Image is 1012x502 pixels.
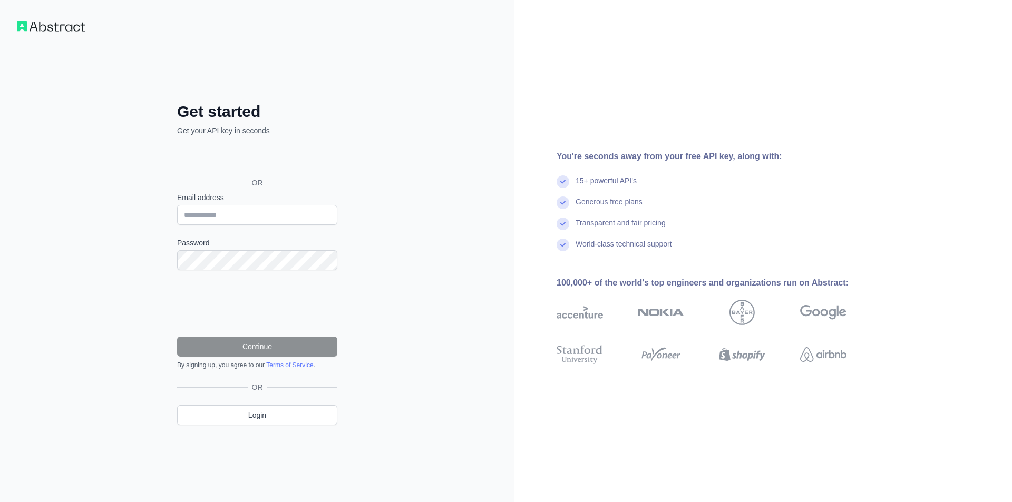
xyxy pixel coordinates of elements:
[244,178,271,188] span: OR
[557,343,603,366] img: stanford university
[638,300,684,325] img: nokia
[248,382,267,392] span: OR
[638,343,684,366] img: payoneer
[557,175,569,188] img: check mark
[719,343,765,366] img: shopify
[177,283,337,324] iframe: reCAPTCHA
[576,175,637,196] div: 15+ powerful API's
[557,218,569,230] img: check mark
[177,102,337,121] h2: Get started
[557,239,569,251] img: check mark
[557,277,880,289] div: 100,000+ of the world's top engineers and organizations run on Abstract:
[800,343,846,366] img: airbnb
[177,405,337,425] a: Login
[576,196,643,218] div: Generous free plans
[557,300,603,325] img: accenture
[557,150,880,163] div: You're seconds away from your free API key, along with:
[576,218,666,239] div: Transparent and fair pricing
[576,239,672,260] div: World-class technical support
[800,300,846,325] img: google
[177,238,337,248] label: Password
[177,361,337,369] div: By signing up, you agree to our .
[266,361,313,369] a: Terms of Service
[177,192,337,203] label: Email address
[177,125,337,136] p: Get your API key in seconds
[17,21,85,32] img: Workflow
[729,300,755,325] img: bayer
[177,337,337,357] button: Continue
[557,196,569,209] img: check mark
[172,147,340,171] iframe: Sign in with Google Button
